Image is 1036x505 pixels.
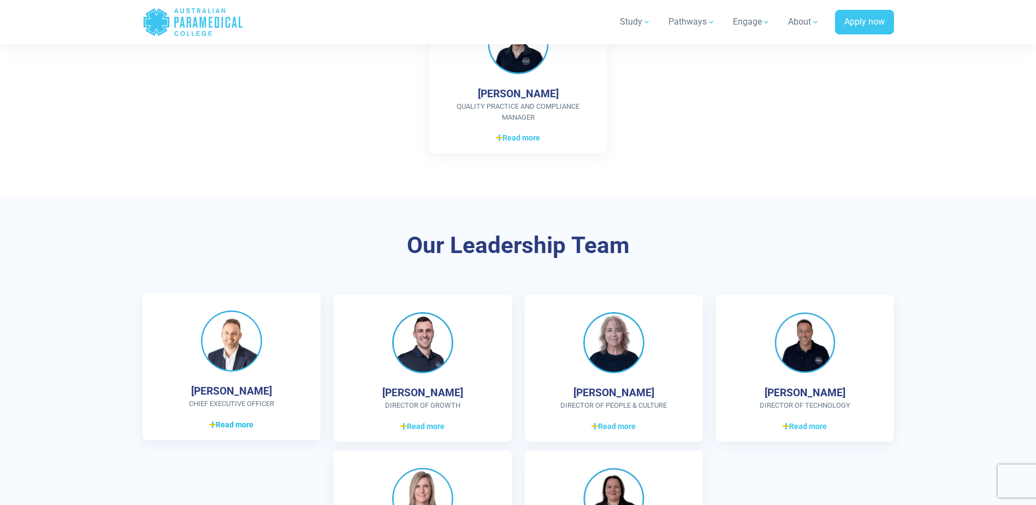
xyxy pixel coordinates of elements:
[351,400,494,411] span: Director of Growth
[613,7,658,37] a: Study
[160,398,303,409] span: CHIEF EXECUTIVE OFFICER
[733,420,877,433] a: Read more
[392,312,453,373] img: Stephen Booth
[765,386,845,399] h4: [PERSON_NAME]
[583,312,644,373] img: Sally Metcalf
[783,421,827,432] span: Read more
[733,400,877,411] span: Director of Technology
[774,312,836,373] img: Kieron Mulcahy
[662,7,722,37] a: Pathways
[201,310,262,372] img: Ben Poppy
[542,420,685,433] a: Read more
[478,87,559,100] h4: [PERSON_NAME]
[160,418,303,431] a: Read more
[209,419,253,431] span: Read more
[542,400,685,411] span: Director of People & Culture
[447,101,590,122] span: Quality Practice and Compliance Manager
[835,10,894,35] a: Apply now
[400,421,445,432] span: Read more
[199,232,838,260] h3: Our Leadership Team
[351,420,494,433] a: Read more
[591,421,636,432] span: Read more
[573,386,654,399] h4: [PERSON_NAME]
[496,132,540,144] span: Read more
[447,131,590,144] a: Read more
[782,7,826,37] a: About
[382,386,463,399] h4: [PERSON_NAME]
[191,385,272,397] h4: [PERSON_NAME]
[726,7,777,37] a: Engage
[143,4,244,40] a: Australian Paramedical College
